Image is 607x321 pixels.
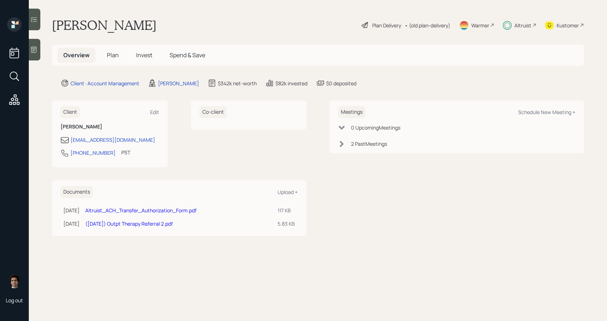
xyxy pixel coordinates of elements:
[514,22,531,29] div: Altruist
[60,124,159,130] h6: [PERSON_NAME]
[278,207,295,214] div: 117 KB
[351,124,400,131] div: 0 Upcoming Meeting s
[278,220,295,227] div: 5.83 KB
[71,136,155,144] div: [EMAIL_ADDRESS][DOMAIN_NAME]
[107,51,119,59] span: Plan
[471,22,489,29] div: Warmer
[338,106,365,118] h6: Meetings
[63,207,80,214] div: [DATE]
[351,140,387,148] div: 2 Past Meeting s
[326,80,356,87] div: $0 deposited
[121,149,130,156] div: PST
[52,17,157,33] h1: [PERSON_NAME]
[85,220,173,227] a: ([DATE]) Outpt Therapy Referral 2.pdf
[60,106,80,118] h6: Client
[71,149,116,157] div: [PHONE_NUMBER]
[557,22,579,29] div: Kustomer
[63,51,90,59] span: Overview
[6,297,23,304] div: Log out
[518,109,575,116] div: Schedule New Meeting +
[218,80,257,87] div: $342k net-worth
[405,22,450,29] div: • (old plan-delivery)
[158,80,199,87] div: [PERSON_NAME]
[170,51,205,59] span: Spend & Save
[199,106,227,118] h6: Co-client
[150,109,159,116] div: Edit
[63,220,80,227] div: [DATE]
[7,274,22,288] img: harrison-schaefer-headshot-2.png
[275,80,307,87] div: $82k invested
[372,22,401,29] div: Plan Delivery
[278,189,298,195] div: Upload +
[136,51,152,59] span: Invest
[71,80,139,87] div: Client · Account Management
[60,186,93,198] h6: Documents
[85,207,197,214] a: Altruist_ACH_Transfer_Authorization_Form.pdf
